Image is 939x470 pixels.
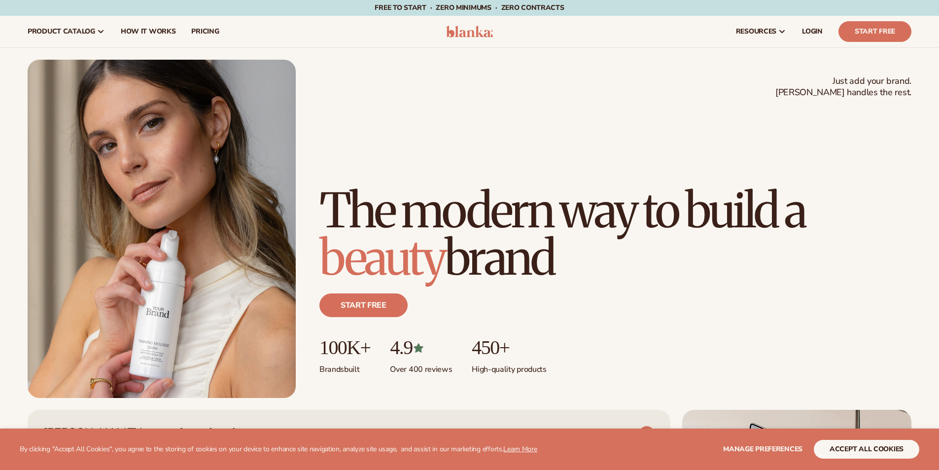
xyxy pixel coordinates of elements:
p: High-quality products [472,359,546,375]
a: pricing [183,16,227,47]
span: beauty [319,228,445,288]
button: Manage preferences [723,440,802,459]
button: accept all cookies [814,440,919,459]
p: 4.9 [390,337,452,359]
span: Manage preferences [723,444,802,454]
a: Start Free [838,21,911,42]
span: pricing [191,28,219,36]
span: Just add your brand. [PERSON_NAME] handles the rest. [775,75,911,99]
a: Start free [319,293,408,317]
a: LOGIN [794,16,831,47]
a: resources [728,16,794,47]
a: How It Works [113,16,184,47]
span: Free to start · ZERO minimums · ZERO contracts [375,3,564,12]
span: product catalog [28,28,95,36]
p: 450+ [472,337,546,359]
p: Over 400 reviews [390,359,452,375]
img: Female holding tanning mousse. [28,60,296,398]
span: resources [736,28,776,36]
img: logo [446,26,493,37]
p: By clicking "Accept All Cookies", you agree to the storing of cookies on your device to enhance s... [20,445,537,454]
p: 100K+ [319,337,370,359]
a: Learn More [503,444,537,454]
a: VIEW PRODUCTS [568,426,655,441]
p: Brands built [319,359,370,375]
span: LOGIN [802,28,823,36]
h1: The modern way to build a brand [319,187,911,282]
span: How It Works [121,28,176,36]
a: product catalog [20,16,113,47]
